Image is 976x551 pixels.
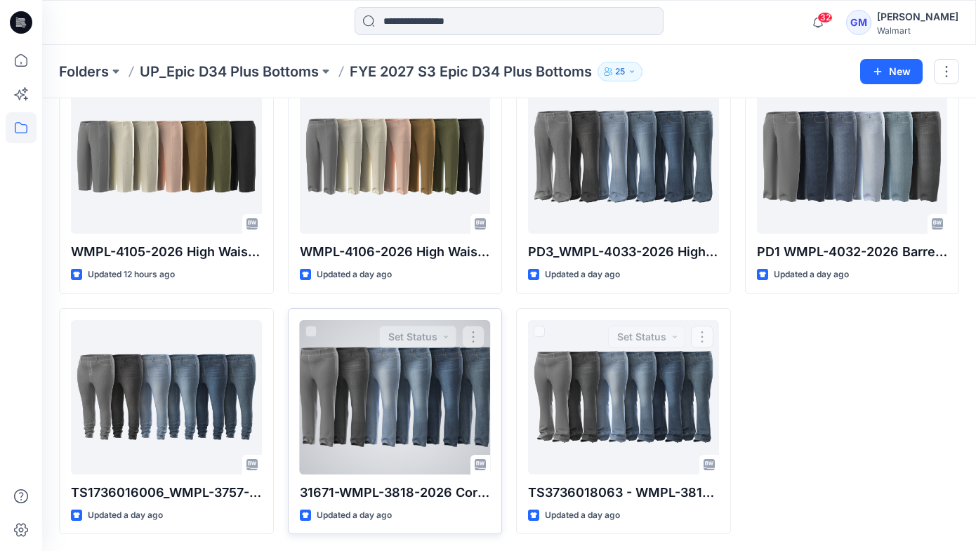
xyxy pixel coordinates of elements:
p: PD3_WMPL-4033-2026 High Rise Flare [528,242,719,262]
p: PD1 WMPL-4032-2026 Barrel Leg [757,242,948,262]
p: TS1736016006_WMPL-3757-2026 Core Full Length Skinny Jegging_ [71,483,262,503]
a: WMPL-4106-2026 High Waisted Tapered Crop 26 Inch [300,79,491,234]
a: TS3736018063 - WMPL-3819-2026 Core Bootcut Jegging [528,320,719,474]
span: 32 [817,12,833,23]
p: Updated a day ago [545,267,620,282]
a: UP_Epic D34 Plus Bottoms [140,62,319,81]
p: Updated a day ago [317,508,392,523]
a: PD1 WMPL-4032-2026 Barrel Leg [757,79,948,234]
a: 31671-WMPL-3818-2026 Core Straight Jegging [300,320,491,474]
p: FYE 2027 S3 Epic D34 Plus Bottoms [350,62,592,81]
p: 31671-WMPL-3818-2026 Core Straight Jegging [300,483,491,503]
a: WMPL-4105-2026 High Waisted Barrel Leg [71,79,262,234]
p: Updated 12 hours ago [88,267,175,282]
p: Updated a day ago [774,267,849,282]
p: Updated a day ago [545,508,620,523]
a: Folders [59,62,109,81]
p: 25 [615,64,625,79]
button: New [860,59,923,84]
p: Updated a day ago [88,508,163,523]
p: Updated a day ago [317,267,392,282]
p: WMPL-4105-2026 High Waisted Barrel Leg [71,242,262,262]
a: TS1736016006_WMPL-3757-2026 Core Full Length Skinny Jegging_ [71,320,262,474]
div: [PERSON_NAME] [877,8,958,25]
div: Walmart [877,25,958,36]
div: GM [846,10,871,35]
button: 25 [598,62,642,81]
p: TS3736018063 - WMPL-3819-2026 Core Bootcut Jegging [528,483,719,503]
p: WMPL-4106-2026 High Waisted Tapered Crop 26 Inch [300,242,491,262]
a: PD3_WMPL-4033-2026 High Rise Flare [528,79,719,234]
